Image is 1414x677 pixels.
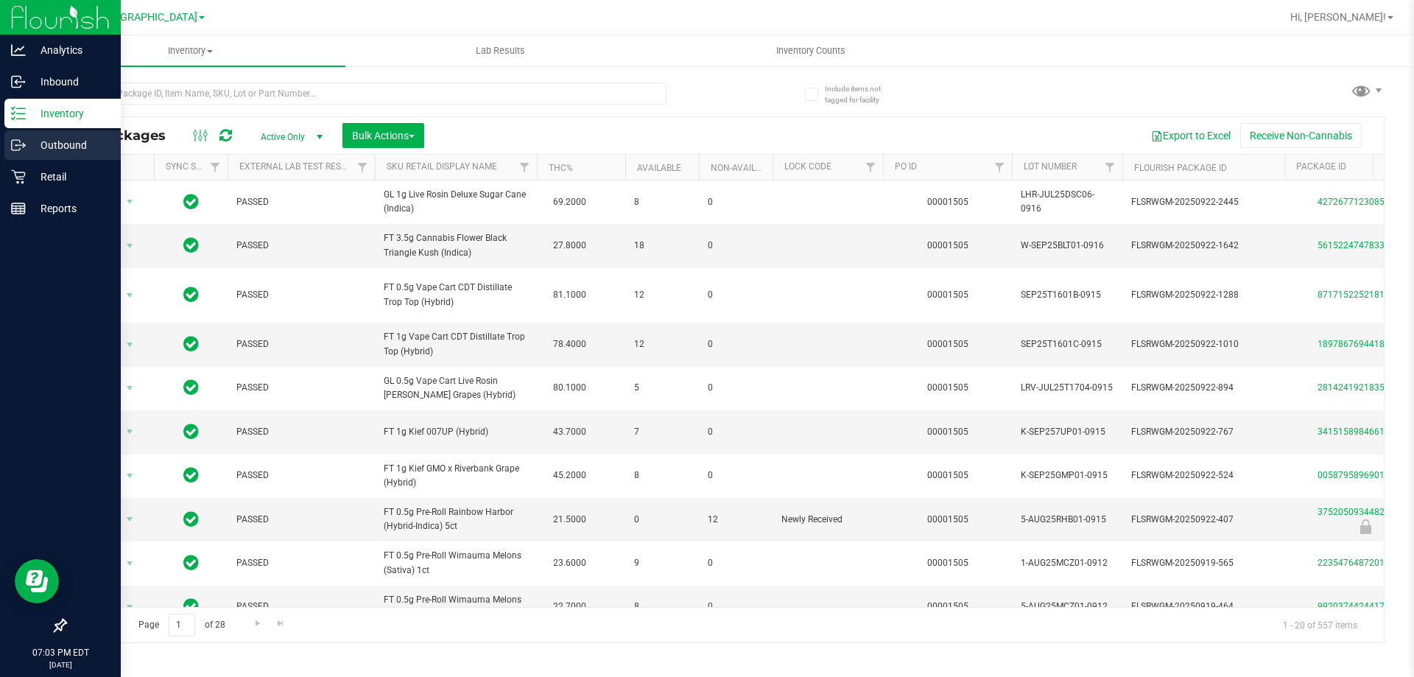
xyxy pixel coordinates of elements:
span: FLSRWGM-20250922-1010 [1131,337,1276,351]
span: W-SEP25BLT01-0916 [1021,239,1114,253]
span: 69.2000 [546,192,594,213]
a: 4272677123085064 [1318,197,1400,207]
a: Non-Available [711,163,776,173]
span: 8 [634,600,690,614]
span: SEP25T1601B-0915 [1021,288,1114,302]
span: FLSRWGM-20250922-2445 [1131,195,1276,209]
span: 0 [634,513,690,527]
span: PASSED [236,239,366,253]
a: 5615224747833121 [1318,240,1400,250]
span: GL 1g Live Rosin Deluxe Sugar Cane (Indica) [384,188,528,216]
span: FLSRWGM-20250922-767 [1131,425,1276,439]
span: 5 [634,381,690,395]
span: [GEOGRAPHIC_DATA] [96,11,197,24]
span: FLSRWGM-20250922-1642 [1131,239,1276,253]
span: 0 [708,469,764,483]
span: 81.1000 [546,284,594,306]
p: Analytics [26,41,114,59]
span: Bulk Actions [352,130,415,141]
a: 8717152252181922 [1318,290,1400,300]
a: 9920374424417288 [1318,601,1400,611]
span: 18 [634,239,690,253]
a: Sku Retail Display Name [387,161,497,172]
span: In Sync [183,377,199,398]
a: Package ID [1296,161,1346,172]
span: PASSED [236,556,366,570]
a: Flourish Package ID [1134,163,1227,173]
span: PASSED [236,469,366,483]
span: 0 [708,381,764,395]
span: PASSED [236,381,366,395]
span: select [121,597,139,617]
span: PASSED [236,513,366,527]
span: FT 1g Kief GMO x Riverbank Grape (Hybrid) [384,462,528,490]
a: 00001505 [927,197,968,207]
span: 22.7000 [546,596,594,617]
span: 8 [634,469,690,483]
a: 00001505 [927,601,968,611]
inline-svg: Outbound [11,138,26,152]
input: Search Package ID, Item Name, SKU, Lot or Part Number... [65,83,666,105]
span: FT 0.5g Vape Cart CDT Distillate Trop Top (Hybrid) [384,281,528,309]
a: PO ID [895,161,917,172]
span: 1 - 20 of 557 items [1271,614,1369,636]
a: 00001505 [927,427,968,437]
span: 5-AUG25RHB01-0915 [1021,513,1114,527]
a: Inventory Counts [655,35,965,66]
iframe: Resource center [15,559,59,603]
span: select [121,509,139,530]
span: 23.6000 [546,553,594,574]
a: 00001505 [927,339,968,349]
span: SEP25T1601C-0915 [1021,337,1114,351]
span: GL 0.5g Vape Cart Live Rosin [PERSON_NAME] Grapes (Hybrid) [384,374,528,402]
span: select [121,236,139,256]
span: In Sync [183,284,199,305]
a: Lot Number [1024,161,1077,172]
span: In Sync [183,465,199,485]
a: Go to the last page [270,614,292,634]
span: FLSRWGM-20250922-1288 [1131,288,1276,302]
span: 12 [634,337,690,351]
span: FLSRWGM-20250919-464 [1131,600,1276,614]
inline-svg: Inventory [11,106,26,121]
a: 2814241921835731 [1318,382,1400,393]
span: 0 [708,337,764,351]
span: 21.5000 [546,509,594,530]
span: 80.1000 [546,377,594,399]
span: PASSED [236,600,366,614]
span: Lab Results [456,44,545,57]
p: Inventory [26,105,114,122]
a: Lock Code [784,161,831,172]
span: 9 [634,556,690,570]
span: 8 [634,195,690,209]
p: Inbound [26,73,114,91]
a: Filter [988,155,1012,180]
span: K-SEP25GMP01-0915 [1021,469,1114,483]
span: 0 [708,239,764,253]
p: [DATE] [7,659,114,670]
span: FLSRWGM-20250922-894 [1131,381,1276,395]
a: 00001505 [927,240,968,250]
inline-svg: Reports [11,201,26,216]
span: In Sync [183,235,199,256]
a: 2235476487201954 [1318,558,1400,568]
span: select [121,192,139,212]
p: Outbound [26,136,114,154]
a: THC% [549,163,573,173]
span: LRV-JUL25T1704-0915 [1021,381,1114,395]
inline-svg: Retail [11,169,26,184]
a: 00001505 [927,514,968,525]
span: K-SEP257UP01-0915 [1021,425,1114,439]
span: In Sync [183,553,199,573]
span: 5-AUG25MCZ01-0912 [1021,600,1114,614]
a: 0058795896901669 [1318,470,1400,480]
span: 12 [708,513,764,527]
span: FLSRWGM-20250919-565 [1131,556,1276,570]
span: FLSRWGM-20250922-524 [1131,469,1276,483]
span: In Sync [183,596,199,617]
a: 00001505 [927,470,968,480]
a: 00001505 [927,382,968,393]
span: In Sync [183,421,199,442]
span: FT 3.5g Cannabis Flower Black Triangle Kush (Indica) [384,231,528,259]
a: 1897867694418379 [1318,339,1400,349]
